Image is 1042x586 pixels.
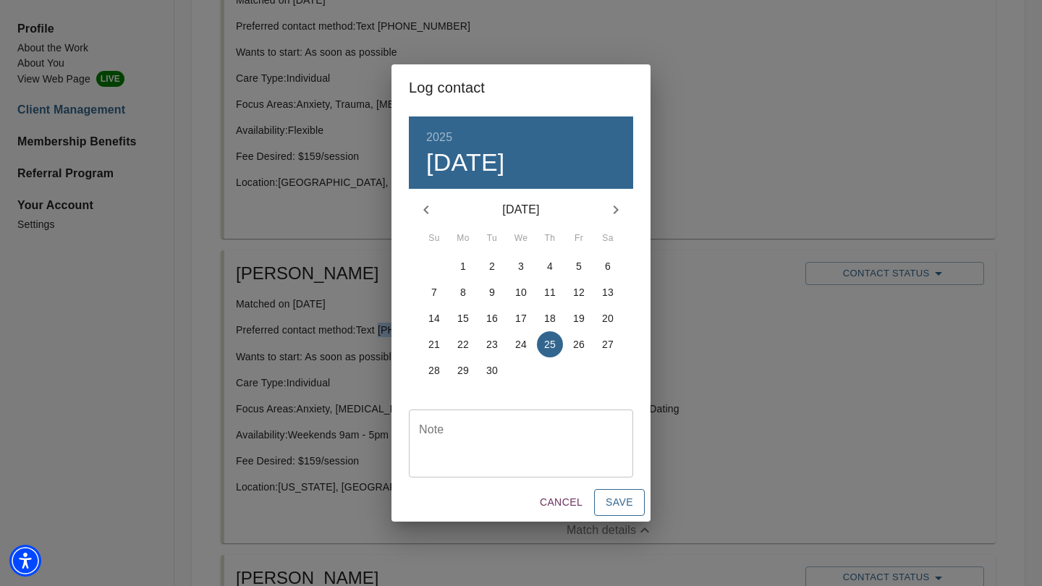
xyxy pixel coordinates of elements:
[595,232,621,246] span: Sa
[547,259,553,273] p: 4
[409,76,633,99] h2: Log contact
[479,305,505,331] button: 16
[540,493,583,511] span: Cancel
[566,232,592,246] span: Fr
[457,363,469,378] p: 29
[594,489,645,516] button: Save
[537,279,563,305] button: 11
[566,305,592,331] button: 19
[486,363,498,378] p: 30
[450,357,476,383] button: 29
[508,232,534,246] span: We
[566,331,592,357] button: 26
[544,337,556,352] p: 25
[566,279,592,305] button: 12
[450,331,476,357] button: 22
[573,337,585,352] p: 26
[508,305,534,331] button: 17
[595,331,621,357] button: 27
[444,201,598,218] p: [DATE]
[544,311,556,326] p: 18
[450,253,476,279] button: 1
[479,357,505,383] button: 30
[537,331,563,357] button: 25
[479,279,505,305] button: 9
[489,259,495,273] p: 2
[450,232,476,246] span: Mo
[508,279,534,305] button: 10
[508,253,534,279] button: 3
[450,279,476,305] button: 8
[479,232,505,246] span: Tu
[421,357,447,383] button: 28
[421,305,447,331] button: 14
[426,127,452,148] button: 2025
[421,279,447,305] button: 7
[602,337,614,352] p: 27
[431,285,437,300] p: 7
[515,311,527,326] p: 17
[460,259,466,273] p: 1
[515,285,527,300] p: 10
[508,331,534,357] button: 24
[595,279,621,305] button: 13
[573,285,585,300] p: 12
[457,337,469,352] p: 22
[486,311,498,326] p: 16
[602,285,614,300] p: 13
[566,253,592,279] button: 5
[479,331,505,357] button: 23
[450,305,476,331] button: 15
[534,489,588,516] button: Cancel
[479,253,505,279] button: 2
[605,259,611,273] p: 6
[544,285,556,300] p: 11
[537,232,563,246] span: Th
[537,305,563,331] button: 18
[595,253,621,279] button: 6
[421,232,447,246] span: Su
[428,311,440,326] p: 14
[515,337,527,352] p: 24
[595,305,621,331] button: 20
[421,331,447,357] button: 21
[428,337,440,352] p: 21
[9,545,41,577] div: Accessibility Menu
[486,337,498,352] p: 23
[457,311,469,326] p: 15
[460,285,466,300] p: 8
[518,259,524,273] p: 3
[576,259,582,273] p: 5
[573,311,585,326] p: 19
[489,285,495,300] p: 9
[428,363,440,378] p: 28
[606,493,633,511] span: Save
[426,148,505,178] button: [DATE]
[602,311,614,326] p: 20
[537,253,563,279] button: 4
